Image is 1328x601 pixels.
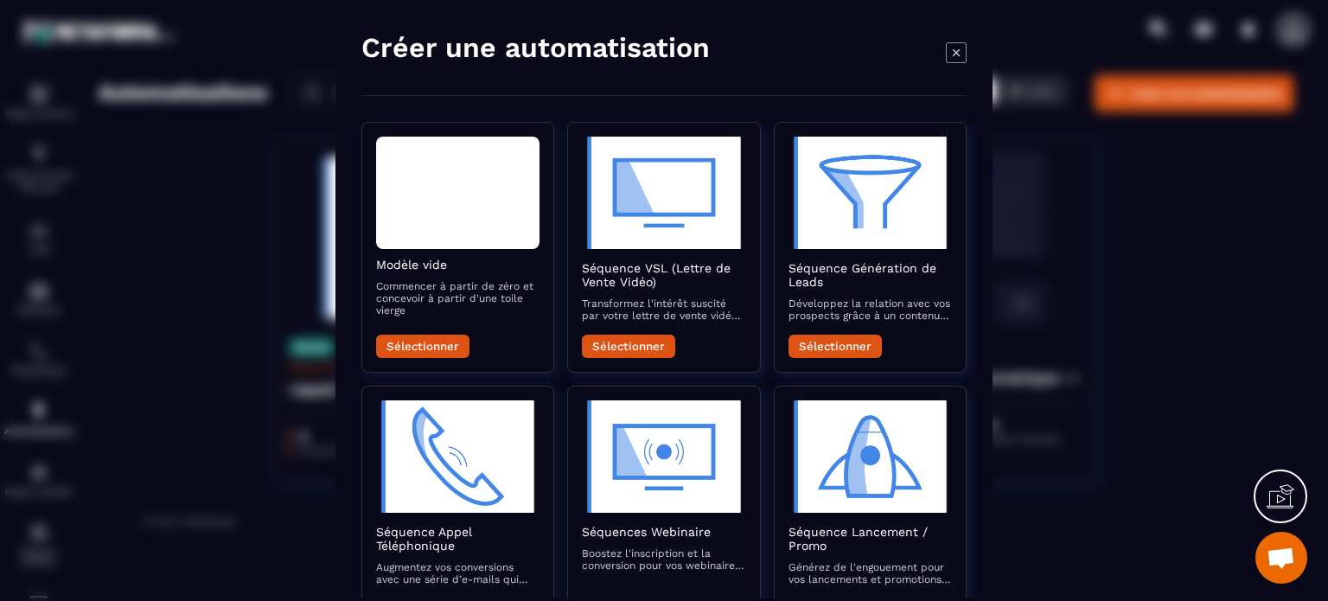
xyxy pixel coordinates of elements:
img: automation-objective-icon [582,400,745,513]
img: automation-objective-icon [788,400,952,513]
h2: Séquence Lancement / Promo [788,525,952,553]
h2: Séquences Webinaire [582,525,745,539]
p: Transformez l'intérêt suscité par votre lettre de vente vidéo en actions concrètes avec des e-mai... [582,297,745,322]
img: automation-objective-icon [582,137,745,249]
h2: Séquence VSL (Lettre de Vente Vidéo) [582,261,745,289]
p: Boostez l'inscription et la conversion pour vos webinaires avec des e-mails qui informent, rappel... [582,547,745,572]
h2: Séquence Génération de Leads [788,261,952,289]
button: Sélectionner [376,335,469,358]
button: Sélectionner [788,335,882,358]
p: Générez de l'engouement pour vos lancements et promotions avec une séquence d’e-mails captivante ... [788,561,952,585]
p: Augmentez vos conversions avec une série d’e-mails qui préparent et suivent vos appels commerciaux [376,561,539,585]
button: Sélectionner [582,335,675,358]
img: automation-objective-icon [376,400,539,513]
p: Développez la relation avec vos prospects grâce à un contenu attractif qui les accompagne vers la... [788,297,952,322]
h4: Créer une automatisation [361,30,710,65]
p: Commencer à partir de zéro et concevoir à partir d'une toile vierge [376,280,539,316]
h2: Modèle vide [376,258,539,272]
h2: Séquence Appel Téléphonique [376,525,539,553]
img: automation-objective-icon [788,137,952,249]
div: Ouvrir le chat [1255,532,1307,584]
